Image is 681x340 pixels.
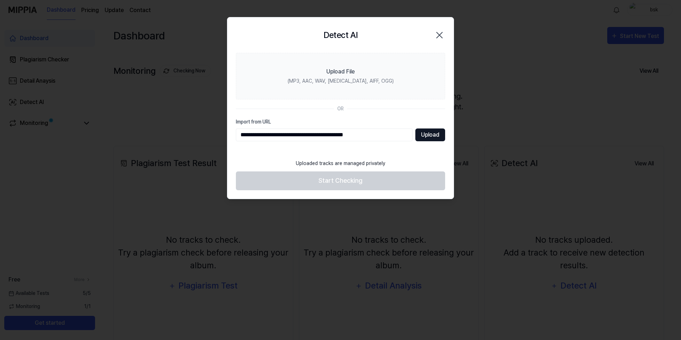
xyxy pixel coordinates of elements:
[337,105,344,113] div: OR
[326,67,355,76] div: Upload File
[323,29,358,42] h2: Detect AI
[415,128,445,141] button: Upload
[288,77,394,85] div: (MP3, AAC, WAV, [MEDICAL_DATA], AIFF, OGG)
[236,118,445,126] label: Import from URL
[292,155,389,171] div: Uploaded tracks are managed privately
